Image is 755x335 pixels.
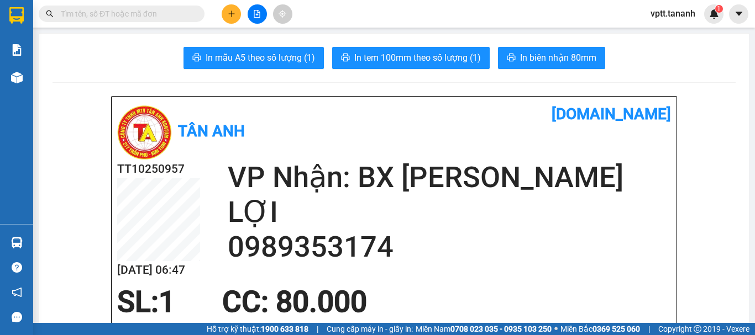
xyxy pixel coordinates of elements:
[46,10,54,18] span: search
[206,51,315,65] span: In mẫu A5 theo số lượng (1)
[178,122,245,140] b: Tân Anh
[12,312,22,322] span: message
[332,47,490,69] button: printerIn tem 100mm theo số lượng (1)
[593,325,640,333] strong: 0369 525 060
[216,285,374,318] div: CC : 80.000
[327,323,413,335] span: Cung cấp máy in - giấy in:
[554,327,558,331] span: ⚪️
[560,323,640,335] span: Miền Bắc
[159,285,175,319] span: 1
[228,160,671,195] h2: VP Nhận: BX [PERSON_NAME]
[715,5,723,13] sup: 1
[117,105,172,160] img: logo.jpg
[273,4,292,24] button: aim
[207,323,308,335] span: Hỗ trợ kỹ thuật:
[117,261,200,279] h2: [DATE] 06:47
[729,4,748,24] button: caret-down
[183,47,324,69] button: printerIn mẫu A5 theo số lượng (1)
[717,5,721,13] span: 1
[642,7,704,20] span: vptt.tananh
[12,262,22,273] span: question-circle
[228,195,671,230] h2: LỢI
[341,53,350,63] span: printer
[450,325,552,333] strong: 0708 023 035 - 0935 103 250
[228,230,671,264] h2: 0989353174
[734,9,744,19] span: caret-down
[694,325,701,333] span: copyright
[11,237,23,248] img: warehouse-icon
[416,323,552,335] span: Miền Nam
[117,285,159,319] span: SL:
[228,10,235,18] span: plus
[12,287,22,297] span: notification
[520,51,596,65] span: In biên nhận 80mm
[222,4,241,24] button: plus
[61,8,191,20] input: Tìm tên, số ĐT hoặc mã đơn
[279,10,286,18] span: aim
[9,7,24,24] img: logo-vxr
[248,4,267,24] button: file-add
[11,72,23,83] img: warehouse-icon
[261,325,308,333] strong: 1900 633 818
[648,323,650,335] span: |
[317,323,318,335] span: |
[192,53,201,63] span: printer
[11,44,23,56] img: solution-icon
[552,105,671,123] b: [DOMAIN_NAME]
[253,10,261,18] span: file-add
[498,47,605,69] button: printerIn biên nhận 80mm
[354,51,481,65] span: In tem 100mm theo số lượng (1)
[117,160,200,178] h2: TT10250957
[507,53,516,63] span: printer
[709,9,719,19] img: icon-new-feature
